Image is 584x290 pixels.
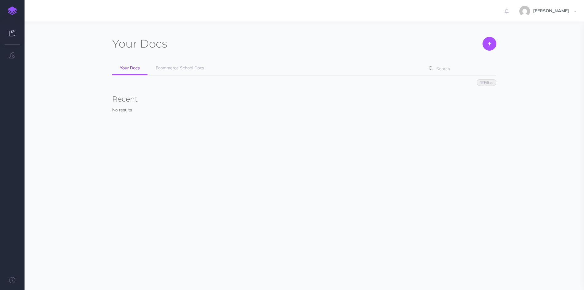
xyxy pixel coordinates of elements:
img: 773ddf364f97774a49de44848d81cdba.jpg [519,6,530,17]
input: Search [434,63,487,74]
h1: Docs [112,37,167,51]
h3: Recent [112,95,496,103]
span: Your [112,37,137,50]
button: Filter [477,79,496,86]
a: Your Docs [112,61,147,75]
img: logo-mark.svg [8,6,17,15]
span: [PERSON_NAME] [530,8,572,14]
span: Your Docs [120,65,140,71]
span: Ecommerce School Docs [156,65,204,71]
p: No results [112,106,496,113]
a: Ecommerce School Docs [148,61,212,75]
